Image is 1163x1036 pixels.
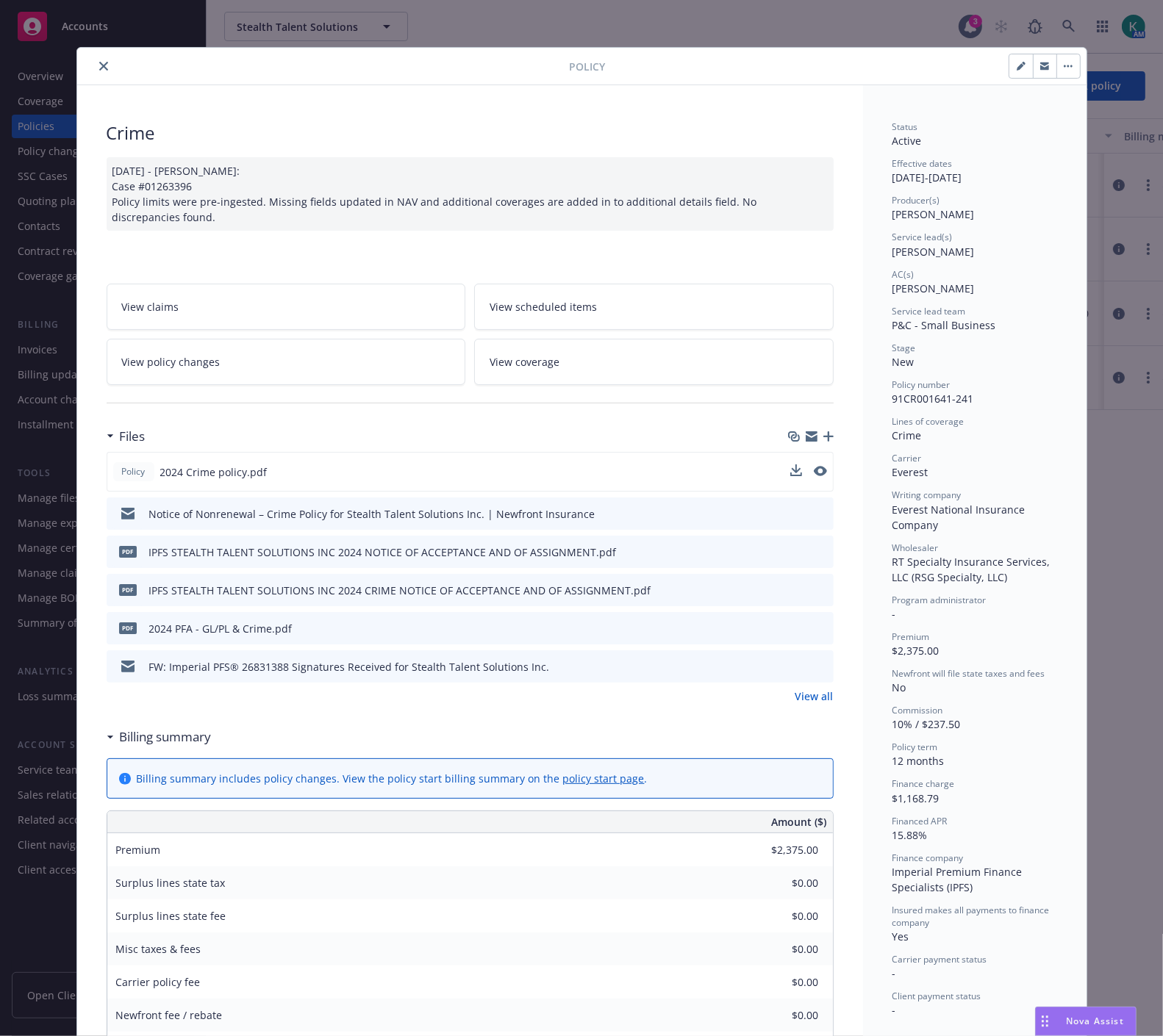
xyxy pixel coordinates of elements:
[892,815,948,827] span: Financed APR
[892,791,940,805] span: $1,168.79
[892,865,1026,894] span: Imperial Premium Finance Specialists (IPFS)
[892,904,1057,929] span: Insured makes all payments to finance company
[732,905,828,927] input: 0.00
[815,506,828,522] button: preview file
[892,594,987,606] span: Program administrator
[892,555,1053,584] span: RT Specialty Insurance Services, LLC (RSG Specialty, LLC)
[892,452,922,464] span: Carrier
[570,59,606,74] span: Policy
[95,57,112,75] button: close
[892,428,922,442] span: Crime
[892,542,939,554] span: Wholesaler
[892,465,928,479] span: Everest
[149,583,651,598] div: IPFS STEALTH TALENT SOLUTIONS INC 2024 CRIME NOTICE OF ACCEPTANCE AND OF ASSIGNMENT.pdf
[892,607,896,621] span: -
[790,464,802,480] button: download file
[892,680,906,694] span: No
[732,938,828,960] input: 0.00
[892,630,930,643] span: Premium
[892,194,940,206] span: Producer(s)
[791,583,803,598] button: download file
[791,506,803,522] button: download file
[116,843,161,857] span: Premium
[892,392,974,406] span: 91CR001641-241
[116,1008,223,1022] span: Newfront fee / rebate
[122,354,221,370] span: View policy changes
[892,777,955,790] span: Finance charge
[107,120,834,145] div: Crime
[116,876,226,890] span: Surplus lines state tax
[1036,1007,1054,1035] div: Drag to move
[815,659,828,675] button: preview file
[149,506,595,522] div: Notice of Nonrenewal – Crime Policy for Stealth Talent Solutions Inc. | Newfront Insurance
[892,305,966,317] span: Service lead team
[107,727,212,747] div: Billing summary
[791,659,803,675] button: download file
[892,852,964,864] span: Finance company
[892,207,975,221] span: [PERSON_NAME]
[892,741,938,753] span: Policy term
[892,245,975,259] span: [PERSON_NAME]
[791,544,803,560] button: download file
[120,427,146,446] h3: Files
[1035,1007,1137,1036] button: Nova Assist
[892,120,918,133] span: Status
[116,942,201,956] span: Misc taxes & fees
[892,134,922,148] span: Active
[474,339,834,385] a: View coverage
[892,268,915,281] span: AC(s)
[107,284,466,330] a: View claims
[892,415,965,428] span: Lines of coverage
[892,990,981,1002] span: Client payment status
[815,621,828,636] button: preview file
[815,544,828,560] button: preview file
[116,909,226,923] span: Surplus lines state fee
[892,157,953,170] span: Effective dates
[892,828,928,842] span: 15.88%
[149,659,550,675] div: FW: Imperial PFS® 26831388 Signatures Received for Stealth Talent Solutions Inc.
[892,667,1045,680] span: Newfront will file state taxes and fees
[892,489,962,501] span: Writing company
[1066,1015,1124,1027] span: Nova Assist
[892,644,940,658] span: $2,375.00
[892,966,896,980] span: -
[815,583,828,598] button: preview file
[814,466,827,476] button: preview file
[732,971,828,993] input: 0.00
[892,1003,896,1017] span: -
[120,727,212,747] h3: Billing summary
[160,464,268,480] span: 2024 Crime policy.pdf
[119,622,137,633] span: pdf
[107,157,834,231] div: [DATE] - [PERSON_NAME]: Case #01263396 Policy limits were pre-ingested. Missing fields updated in...
[892,929,909,943] span: Yes
[490,354,559,370] span: View coverage
[892,704,943,716] span: Commission
[107,427,146,446] div: Files
[119,465,148,478] span: Policy
[892,355,915,369] span: New
[892,342,916,354] span: Stage
[732,872,828,894] input: 0.00
[892,953,987,965] span: Carrier payment status
[892,318,996,332] span: P&C - Small Business
[814,464,827,480] button: preview file
[791,621,803,636] button: download file
[732,839,828,861] input: 0.00
[107,339,466,385] a: View policy changes
[490,299,597,314] span: View scheduled items
[790,464,802,476] button: download file
[563,771,645,785] a: policy start page
[795,688,834,704] a: View all
[149,621,293,636] div: 2024 PFA - GL/PL & Crime.pdf
[892,378,951,391] span: Policy number
[892,157,1057,185] div: [DATE] - [DATE]
[137,771,648,786] div: Billing summary includes policy changes. View the policy start billing summary on the .
[116,975,201,989] span: Carrier policy fee
[732,1004,828,1026] input: 0.00
[119,584,137,595] span: pdf
[772,814,827,830] span: Amount ($)
[892,231,953,243] span: Service lead(s)
[474,284,834,330] a: View scheduled items
[149,544,617,560] div: IPFS STEALTH TALENT SOLUTIONS INC 2024 NOTICE OF ACCEPTANCE AND OF ASSIGNMENT.pdf
[892,503,1028,532] span: Everest National Insurance Company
